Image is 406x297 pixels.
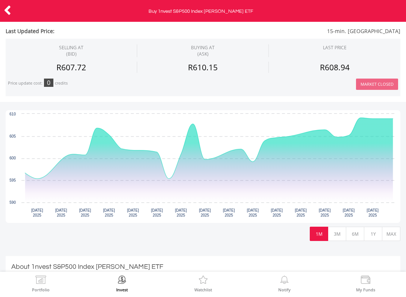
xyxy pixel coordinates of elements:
text: [DATE] 2025 [247,208,259,217]
text: [DATE] 2025 [151,208,163,217]
text: [DATE] 2025 [223,208,235,217]
button: Market Closed [356,79,398,90]
text: [DATE] 2025 [295,208,307,217]
text: [DATE] 2025 [79,208,91,217]
div: credits [55,80,68,86]
label: Watchlist [194,288,212,292]
text: 605 [9,134,16,138]
span: 2.06% [11,96,24,103]
a: Portfolio [32,276,50,292]
span: R610.15 [188,62,218,73]
img: View Portfolio [35,276,47,286]
img: Invest Now [116,276,128,286]
div: LAST PRICE [323,44,347,51]
text: [DATE] 2025 [199,208,211,217]
img: View Funds [360,276,371,286]
text: 590 [9,200,16,205]
text: 610 [9,112,16,116]
label: Portfolio [32,288,50,292]
span: BUYING AT [191,44,215,57]
text: [DATE] 2025 [319,208,331,217]
span: (ASK) [191,51,215,57]
text: [DATE] 2025 [31,208,43,217]
img: View Notifications [279,276,290,286]
text: [DATE] 2025 [55,208,67,217]
text: 600 [9,156,16,160]
label: My Funds [356,288,375,292]
svg: Interactive chart [6,110,400,223]
a: Invest [116,276,128,292]
span: Last Updated Price: [6,27,170,35]
text: [DATE] 2025 [367,208,379,217]
span: R608.94 [320,62,350,73]
span: (BID) [59,51,83,57]
label: Invest [116,288,128,292]
span: 15-min. [GEOGRAPHIC_DATA] [170,27,401,35]
a: My Funds [356,276,375,292]
img: Watchlist [197,276,209,286]
text: [DATE] 2025 [343,208,355,217]
h3: About 1nvest S&P500 Index [PERSON_NAME] ETF [11,262,395,272]
text: [DATE] 2025 [103,208,115,217]
text: [DATE] 2025 [175,208,187,217]
button: 3M [328,227,346,241]
div: Chart. Highcharts interactive chart. [6,110,400,223]
span: 0.00% [88,96,101,103]
button: 6M [346,227,364,241]
span: R607.72 [56,62,86,73]
label: Notify [278,288,291,292]
div: SELLING AT [59,44,83,57]
button: 1Y [364,227,382,241]
div: 0 [44,79,53,87]
a: Notify [278,276,291,292]
button: MAX [382,227,400,241]
text: 595 [9,178,16,182]
text: [DATE] 2025 [271,208,283,217]
div: Price update cost: [8,80,42,86]
a: Watchlist [194,276,212,292]
button: 1M [310,227,328,241]
text: [DATE] 2025 [127,208,139,217]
